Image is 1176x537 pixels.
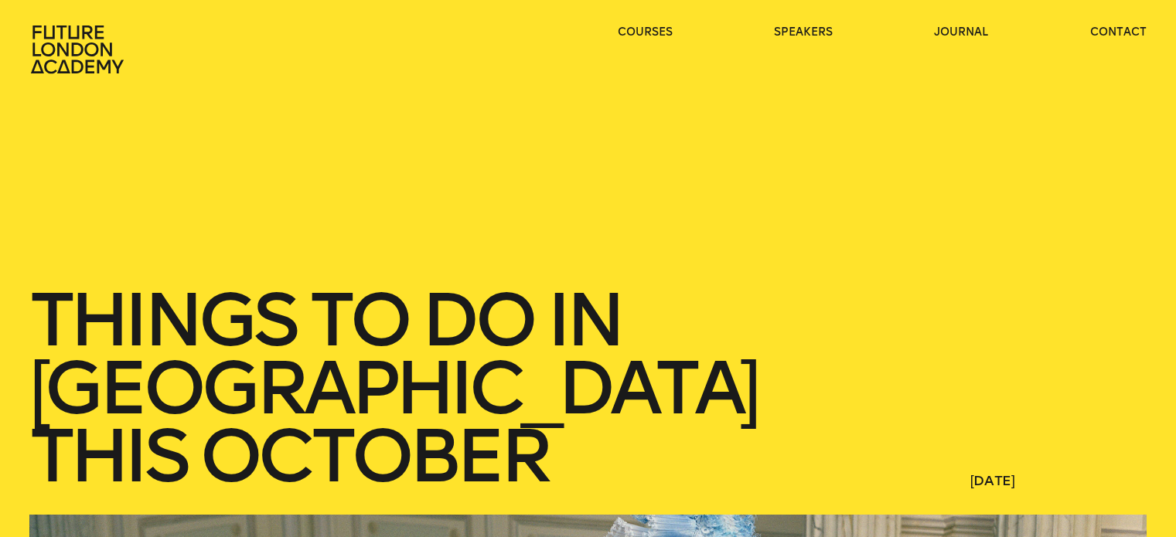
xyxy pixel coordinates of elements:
a: courses [618,25,673,40]
h1: Things to do in [GEOGRAPHIC_DATA] this October [29,286,853,490]
span: [DATE] [970,471,1147,490]
a: contact [1090,25,1147,40]
a: speakers [774,25,833,40]
a: journal [934,25,988,40]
